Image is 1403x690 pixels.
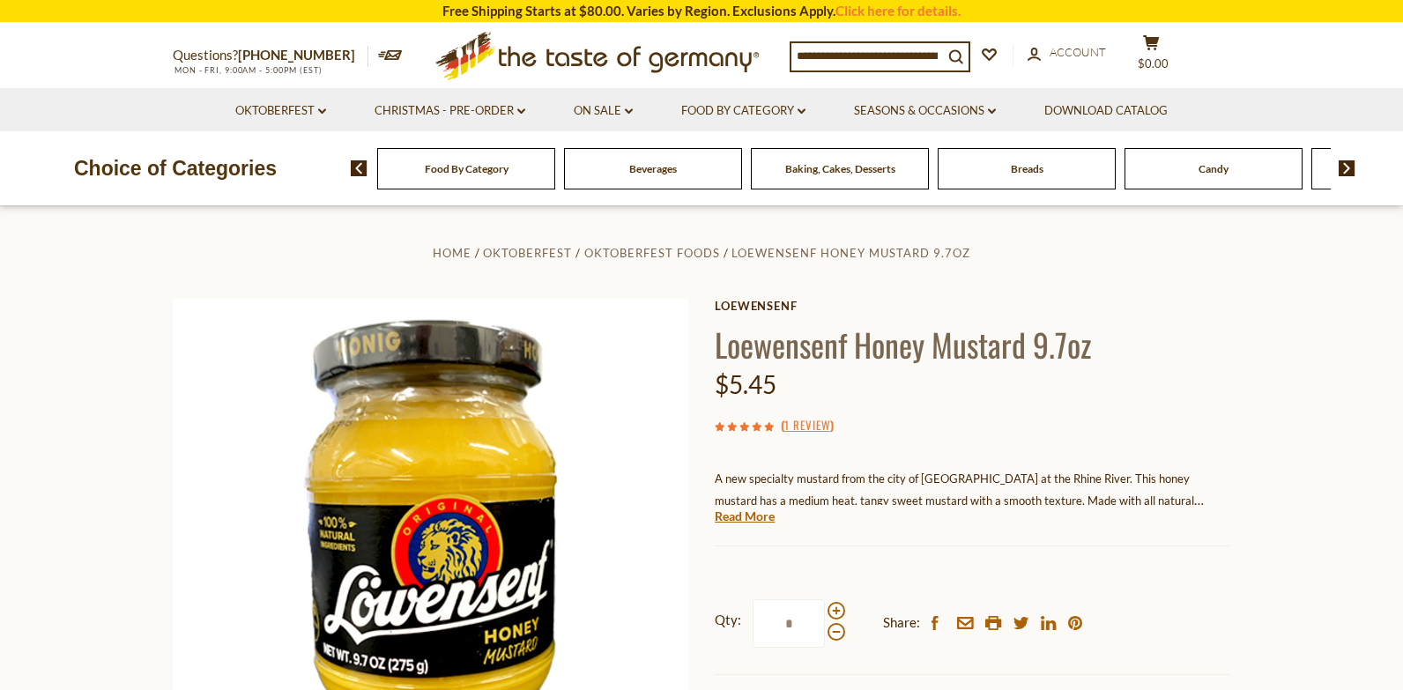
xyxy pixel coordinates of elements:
[715,369,776,399] span: $5.45
[425,162,508,175] a: Food By Category
[173,44,368,67] p: Questions?
[1028,43,1106,63] a: Account
[1339,160,1355,176] img: next arrow
[1125,34,1177,78] button: $0.00
[715,471,1204,530] span: A new specialty mustard from the city of [GEOGRAPHIC_DATA] at the Rhine River. This honey mustard...
[584,246,720,260] a: Oktoberfest Foods
[173,65,323,75] span: MON - FRI, 9:00AM - 5:00PM (EST)
[1138,56,1169,70] span: $0.00
[715,508,775,525] a: Read More
[433,246,471,260] a: Home
[483,246,572,260] a: Oktoberfest
[785,162,895,175] a: Baking, Cakes, Desserts
[715,609,741,631] strong: Qty:
[1044,101,1168,121] a: Download Catalog
[715,324,1230,364] h1: Loewensenf Honey Mustard 9.7oz
[375,101,525,121] a: Christmas - PRE-ORDER
[854,101,996,121] a: Seasons & Occasions
[1011,162,1043,175] a: Breads
[1199,162,1229,175] a: Candy
[753,599,825,648] input: Qty:
[351,160,367,176] img: previous arrow
[574,101,633,121] a: On Sale
[629,162,677,175] a: Beverages
[883,612,920,634] span: Share:
[784,416,830,435] a: 1 Review
[731,246,970,260] a: Loewensenf Honey Mustard 9.7oz
[835,3,961,19] a: Click here for details.
[1050,45,1106,59] span: Account
[715,299,1230,313] a: Loewensenf
[238,47,355,63] a: [PHONE_NUMBER]
[235,101,326,121] a: Oktoberfest
[681,101,805,121] a: Food By Category
[781,416,834,434] span: ( )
